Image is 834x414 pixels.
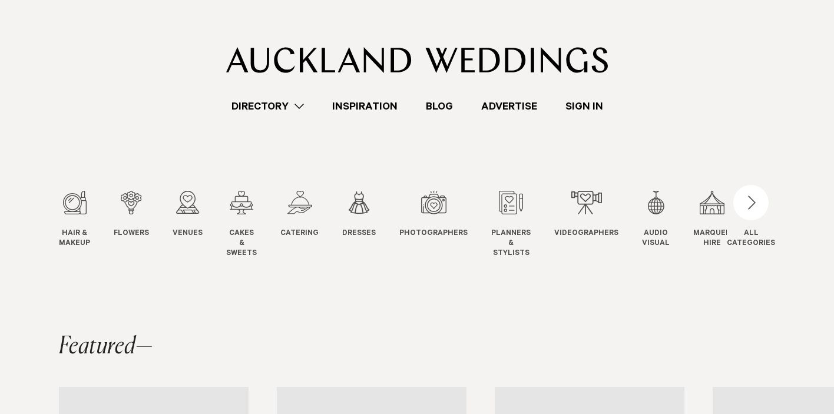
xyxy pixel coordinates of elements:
a: Directory [217,98,318,114]
span: Videographers [554,229,618,239]
swiper-slide: 8 / 12 [491,191,554,259]
a: Cakes & Sweets [226,191,257,259]
swiper-slide: 4 / 12 [226,191,280,259]
button: ALLCATEGORIES [727,191,775,246]
swiper-slide: 3 / 12 [173,191,226,259]
a: Blog [412,98,467,114]
swiper-slide: 5 / 12 [280,191,342,259]
img: Auckland Weddings Logo [226,47,608,73]
a: Marquee Hire [693,191,730,249]
span: Flowers [114,229,149,239]
span: Venues [173,229,203,239]
a: Audio Visual [642,191,670,249]
span: Audio Visual [642,229,670,249]
a: Sign In [551,98,617,114]
a: Dresses [342,191,376,239]
swiper-slide: 10 / 12 [642,191,693,259]
span: Dresses [342,229,376,239]
span: Cakes & Sweets [226,229,257,259]
span: Planners & Stylists [491,229,531,259]
a: Videographers [554,191,618,239]
a: Inspiration [318,98,412,114]
h2: Featured [59,335,153,359]
span: Hair & Makeup [59,229,90,249]
span: Catering [280,229,319,239]
swiper-slide: 11 / 12 [693,191,754,259]
div: ALL CATEGORIES [727,229,775,249]
swiper-slide: 9 / 12 [554,191,642,259]
span: Marquee Hire [693,229,730,249]
swiper-slide: 6 / 12 [342,191,399,259]
swiper-slide: 7 / 12 [399,191,491,259]
a: Flowers [114,191,149,239]
a: Photographers [399,191,468,239]
swiper-slide: 1 / 12 [59,191,114,259]
a: Catering [280,191,319,239]
a: Advertise [467,98,551,114]
a: Planners & Stylists [491,191,531,259]
a: Venues [173,191,203,239]
swiper-slide: 2 / 12 [114,191,173,259]
span: Photographers [399,229,468,239]
a: Hair & Makeup [59,191,90,249]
